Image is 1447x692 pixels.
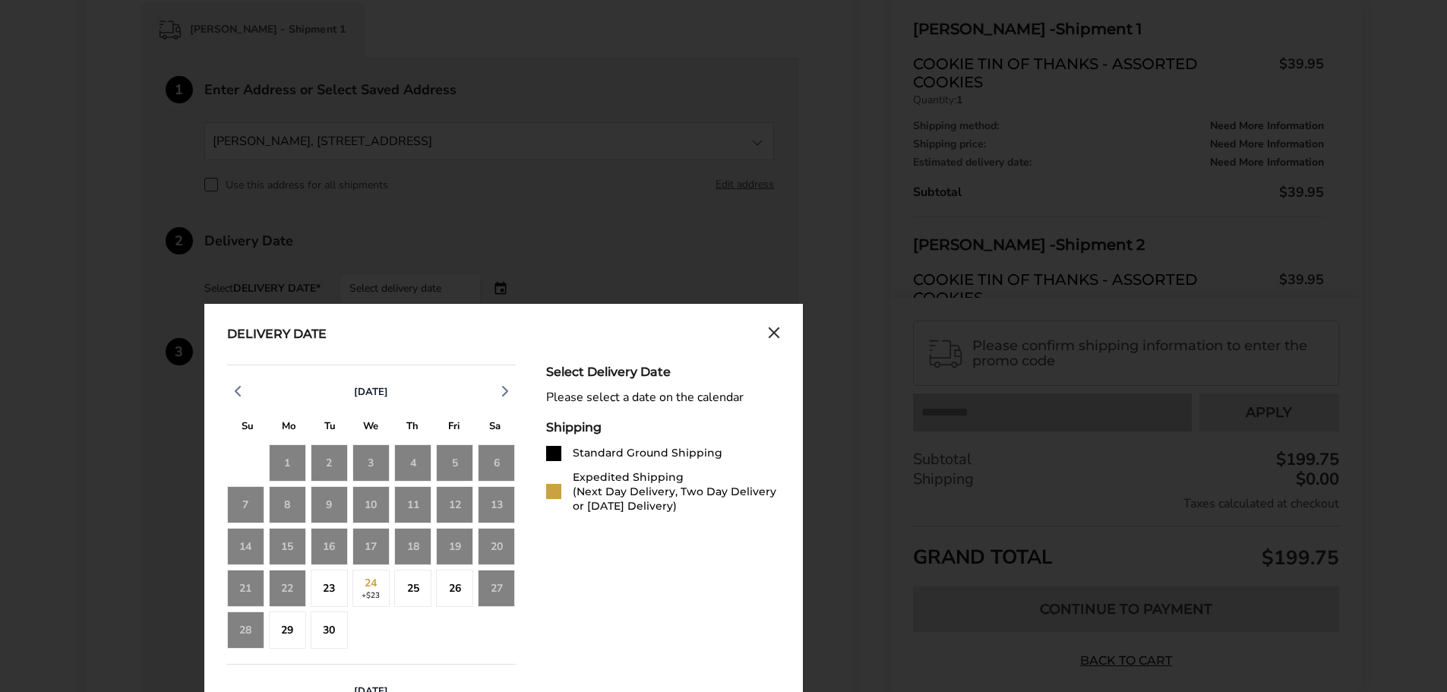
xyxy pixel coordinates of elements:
div: M [268,416,309,440]
div: T [309,416,350,440]
div: Shipping [546,420,780,434]
button: [DATE] [348,385,394,399]
div: Select Delivery Date [546,365,780,379]
div: F [433,416,474,440]
div: Expedited Shipping (Next Day Delivery, Two Day Delivery or [DATE] Delivery) [573,470,780,513]
div: W [350,416,391,440]
div: S [227,416,268,440]
div: Delivery Date [227,327,327,343]
div: S [474,416,515,440]
span: [DATE] [354,385,388,399]
div: Standard Ground Shipping [573,446,722,460]
button: Close calendar [768,327,780,343]
div: T [392,416,433,440]
div: Please select a date on the calendar [546,390,780,405]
